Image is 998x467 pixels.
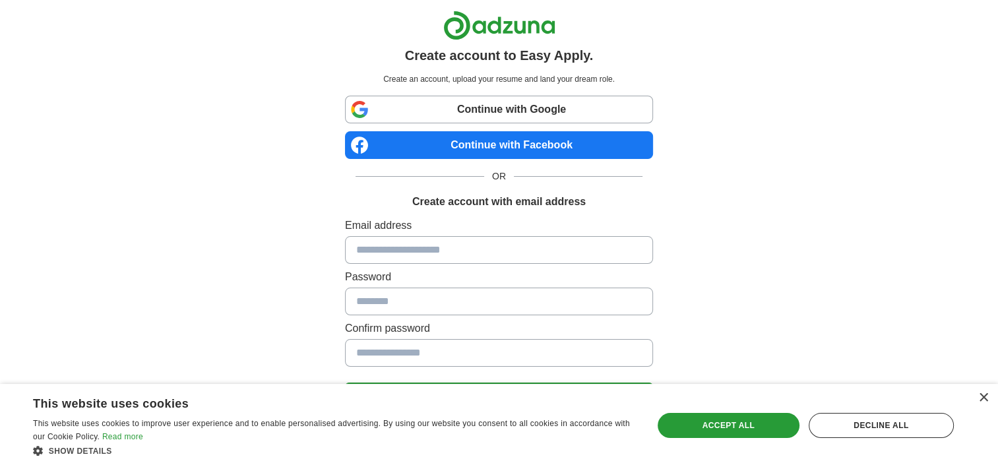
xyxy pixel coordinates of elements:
[484,170,514,183] span: OR
[809,413,954,438] div: Decline all
[33,444,635,457] div: Show details
[345,321,653,336] label: Confirm password
[345,269,653,285] label: Password
[978,393,988,403] div: Close
[345,131,653,159] a: Continue with Facebook
[658,413,799,438] div: Accept all
[443,11,555,40] img: Adzuna logo
[102,432,143,441] a: Read more, opens a new window
[49,447,112,456] span: Show details
[33,419,630,441] span: This website uses cookies to improve user experience and to enable personalised advertising. By u...
[345,383,653,410] button: Create Account
[412,194,586,210] h1: Create account with email address
[345,218,653,233] label: Email address
[345,96,653,123] a: Continue with Google
[348,73,650,85] p: Create an account, upload your resume and land your dream role.
[405,46,594,65] h1: Create account to Easy Apply.
[33,392,602,412] div: This website uses cookies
